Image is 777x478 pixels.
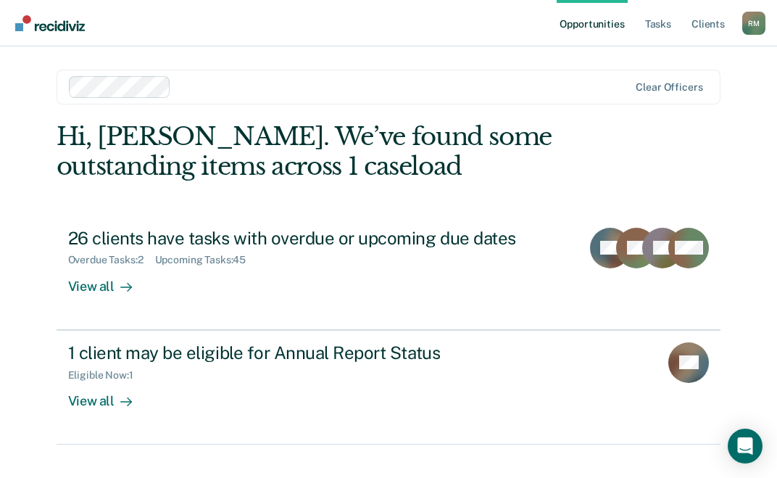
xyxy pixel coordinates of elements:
div: R M [742,12,765,35]
a: 1 client may be eligible for Annual Report StatusEligible Now:1View all [57,330,721,445]
div: Eligible Now : 1 [68,369,145,382]
div: Clear officers [636,81,702,94]
div: Hi, [PERSON_NAME]. We’ve found some outstanding items across 1 caseload [57,122,588,181]
div: Open Intercom Messenger [728,429,763,463]
div: Overdue Tasks : 2 [68,254,155,266]
div: 1 client may be eligible for Annual Report Status [68,342,577,363]
a: 26 clients have tasks with overdue or upcoming due datesOverdue Tasks:2Upcoming Tasks:45View all [57,216,721,330]
div: View all [68,266,149,294]
div: View all [68,381,149,409]
div: Upcoming Tasks : 45 [155,254,258,266]
img: Recidiviz [15,15,85,31]
div: 26 clients have tasks with overdue or upcoming due dates [68,228,570,249]
button: Profile dropdown button [742,12,765,35]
